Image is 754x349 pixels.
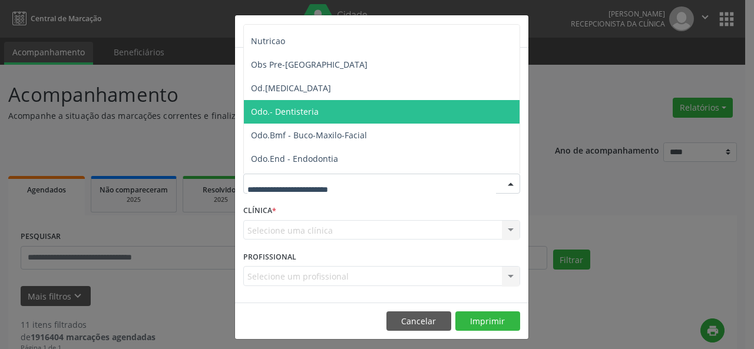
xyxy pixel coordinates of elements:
[251,35,285,46] span: Nutricao
[251,82,331,94] span: Od.[MEDICAL_DATA]
[386,311,451,331] button: Cancelar
[243,202,276,220] label: CLÍNICA
[505,15,528,44] button: Close
[251,129,367,141] span: Odo.Bmf - Buco-Maxilo-Facial
[251,153,338,164] span: Odo.End - Endodontia
[251,106,319,117] span: Odo.- Dentisteria
[243,24,378,39] h5: Relatório de agendamentos
[455,311,520,331] button: Imprimir
[251,59,368,70] span: Obs Pre-[GEOGRAPHIC_DATA]
[243,248,296,266] label: PROFISSIONAL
